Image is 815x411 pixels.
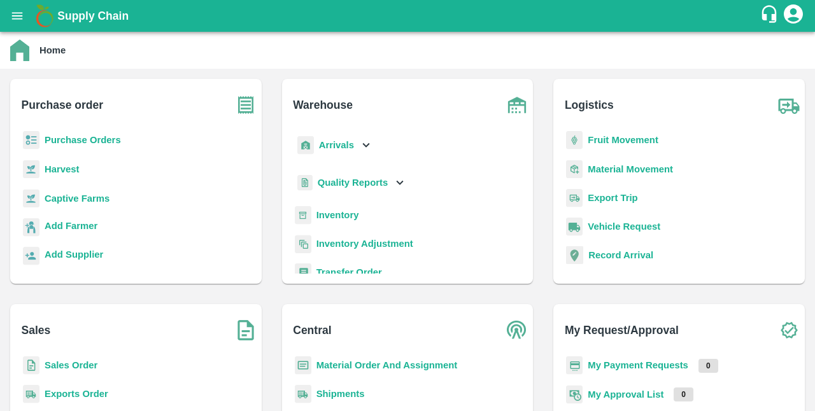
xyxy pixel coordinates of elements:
b: Arrivals [319,140,354,150]
img: centralMaterial [295,356,311,375]
a: Captive Farms [45,193,110,204]
b: Add Farmer [45,221,97,231]
p: 0 [698,359,718,373]
a: Fruit Movement [588,135,658,145]
a: Purchase Orders [45,135,121,145]
img: supplier [23,247,39,265]
div: customer-support [760,4,782,27]
p: 0 [674,387,693,401]
img: vehicle [566,218,583,236]
img: harvest [23,189,39,208]
a: Inventory Adjustment [316,239,413,249]
img: home [10,39,29,61]
a: Sales Order [45,360,97,370]
a: Shipments [316,389,365,399]
a: Material Order And Assignment [316,360,458,370]
img: qualityReport [297,175,313,191]
div: account of current user [782,3,805,29]
b: Warehouse [293,96,353,114]
img: truck [773,89,805,121]
b: Supply Chain [57,10,129,22]
img: reciept [23,131,39,150]
a: My Approval List [588,389,663,400]
img: check [773,314,805,346]
img: delivery [566,189,583,207]
img: inventory [295,235,311,253]
a: Supply Chain [57,7,760,25]
img: harvest [23,160,39,179]
img: whTransfer [295,263,311,282]
b: Quality Reports [318,178,388,188]
img: approval [566,385,583,404]
img: shipments [295,385,311,403]
a: Transfer Order [316,267,382,277]
b: Add Supplier [45,249,103,260]
b: My Request/Approval [565,321,679,339]
a: Exports Order [45,389,108,399]
img: shipments [23,385,39,403]
a: Harvest [45,164,79,174]
b: Home [39,45,66,55]
img: central [501,314,533,346]
img: purchase [230,89,262,121]
img: farmer [23,218,39,237]
a: Material Movement [588,164,673,174]
b: Purchase order [22,96,103,114]
img: recordArrival [566,246,583,264]
button: open drawer [3,1,32,31]
img: whArrival [297,136,314,155]
a: Vehicle Request [588,221,660,232]
div: Quality Reports [295,170,407,196]
img: material [566,160,583,179]
img: warehouse [501,89,533,121]
a: Add Farmer [45,219,97,236]
img: sales [23,356,39,375]
img: soSales [230,314,262,346]
a: Inventory [316,210,359,220]
div: Arrivals [295,131,374,160]
a: Add Supplier [45,247,103,265]
img: payment [566,356,583,375]
b: Central [293,321,331,339]
b: Sales [22,321,51,339]
b: Logistics [565,96,614,114]
img: fruit [566,131,583,150]
a: My Payment Requests [588,360,688,370]
a: Export Trip [588,193,637,203]
img: whInventory [295,206,311,225]
img: logo [32,3,57,29]
a: Record Arrival [588,250,653,260]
